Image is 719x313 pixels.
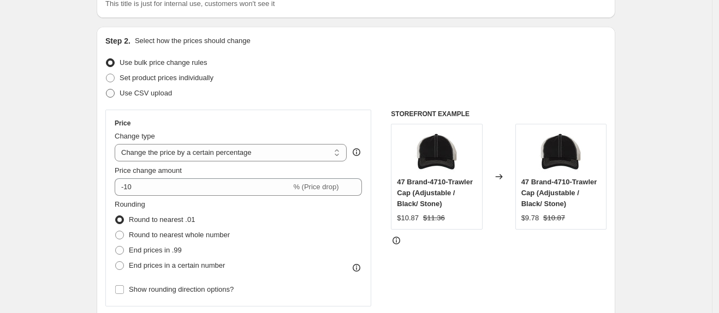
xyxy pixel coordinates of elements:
span: 47 Brand-4710-Trawler Cap (Adjustable / Black/ Stone) [397,178,473,208]
span: End prices in a certain number [129,261,225,269]
span: Use bulk price change rules [120,58,207,67]
input: -15 [115,178,291,196]
strike: $11.36 [423,213,445,224]
span: Price change amount [115,166,182,174]
span: Round to nearest .01 [129,215,195,224]
span: Round to nearest whole number [129,231,230,239]
div: $9.78 [521,213,539,224]
img: product_47-Brand_9183_Front-B49795500-Black_Stone_80x.jpg [415,130,459,173]
span: End prices in .99 [129,246,182,254]
span: Change type [115,132,155,140]
span: Show rounding direction options? [129,285,234,293]
p: Select how the prices should change [135,35,251,46]
span: Set product prices individually [120,74,213,82]
h2: Step 2. [105,35,130,46]
span: 47 Brand-4710-Trawler Cap (Adjustable / Black/ Stone) [521,178,597,208]
span: Use CSV upload [120,89,172,97]
strike: $10.87 [543,213,565,224]
h3: Price [115,119,130,128]
div: help [351,147,362,158]
img: product_47-Brand_9183_Front-B49795500-Black_Stone_80x.jpg [539,130,583,173]
div: $10.87 [397,213,419,224]
h6: STOREFRONT EXAMPLE [391,110,607,118]
span: % (Price drop) [293,183,338,191]
span: Rounding [115,200,145,208]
